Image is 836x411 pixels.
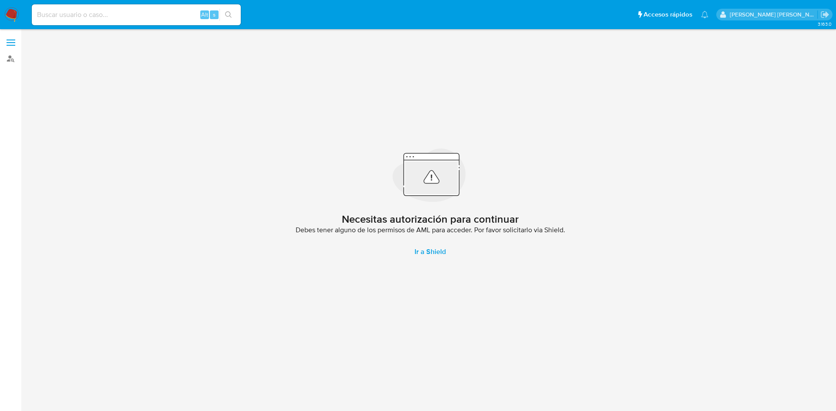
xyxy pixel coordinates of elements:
a: Notificaciones [701,11,708,18]
span: Alt [201,10,208,19]
button: search-icon [219,9,237,21]
p: ext_jesssali@mercadolibre.com.mx [730,10,818,19]
input: Buscar usuario o caso... [32,9,241,20]
span: Ir a Shield [415,241,446,262]
span: Debes tener alguno de los permisos de AML para acceder. Por favor solicitarlo via Shield. [296,226,565,234]
a: Ir a Shield [404,241,456,262]
a: Salir [820,10,829,19]
h2: Necesitas autorización para continuar [342,213,519,226]
span: s [213,10,216,19]
span: Accesos rápidos [644,10,692,19]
